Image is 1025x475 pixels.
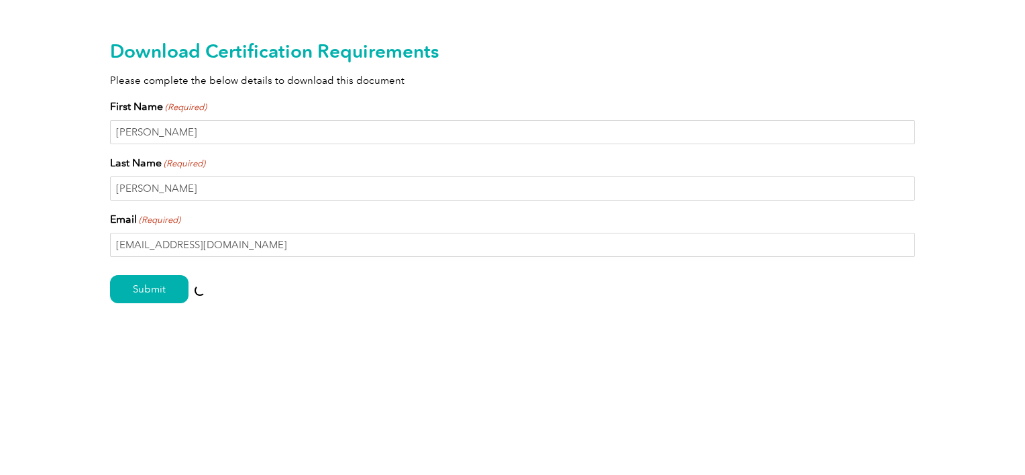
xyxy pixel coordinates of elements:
[110,211,180,227] label: Email
[110,40,915,62] h2: Download Certification Requirements
[110,275,188,303] input: Submit
[110,73,915,88] p: Please complete the below details to download this document
[110,99,207,115] label: First Name
[163,157,206,170] span: (Required)
[164,101,207,114] span: (Required)
[110,155,205,171] label: Last Name
[138,213,181,227] span: (Required)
